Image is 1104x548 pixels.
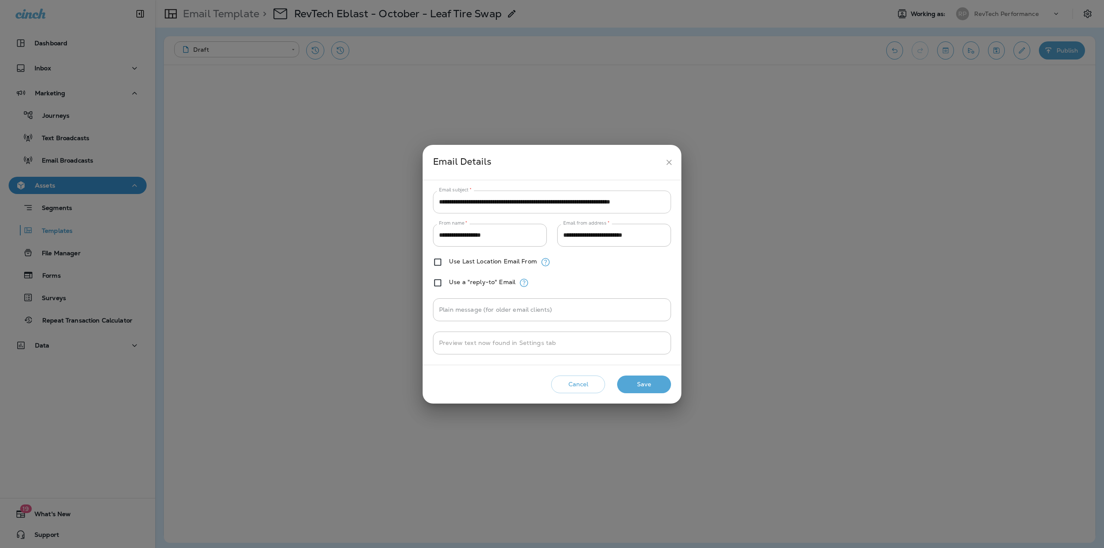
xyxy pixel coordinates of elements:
[433,154,661,170] div: Email Details
[617,376,671,393] button: Save
[439,220,467,226] label: From name
[439,187,472,193] label: Email subject
[449,258,537,265] label: Use Last Location Email From
[563,220,609,226] label: Email from address
[661,154,677,170] button: close
[551,376,605,393] button: Cancel
[449,279,515,285] label: Use a "reply-to" Email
